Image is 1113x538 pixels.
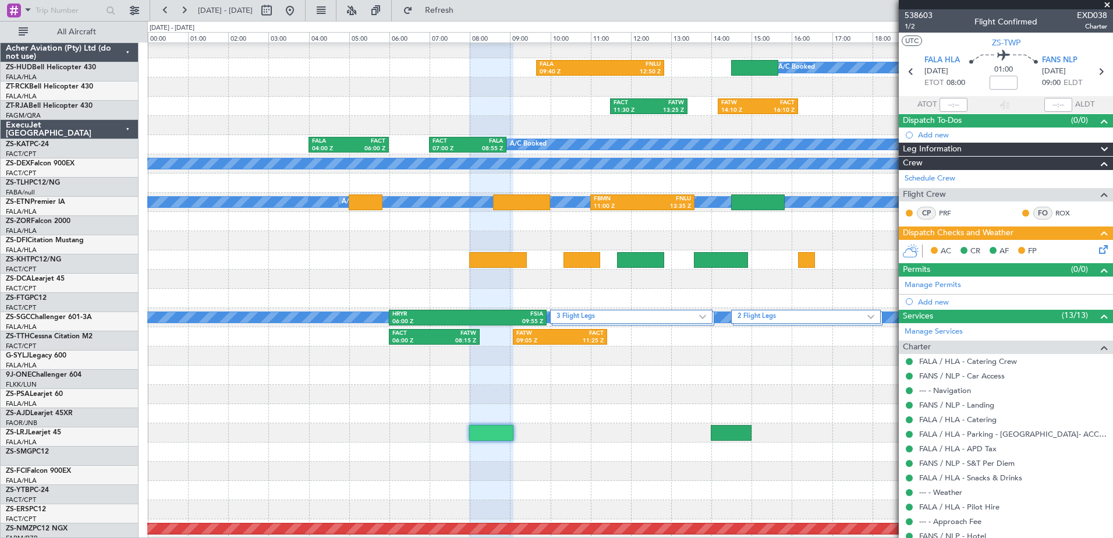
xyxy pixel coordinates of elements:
a: FALA / HLA - Catering Crew [919,356,1017,366]
span: AF [999,246,1009,257]
div: FATW [721,99,758,107]
span: FALA HLA [924,55,960,66]
span: ZS-SMG [6,448,32,455]
a: ROX [1055,208,1082,218]
button: All Aircraft [13,23,126,41]
a: ZS-KATPC-24 [6,141,49,148]
a: --- - Approach Fee [919,516,981,526]
button: UTC [902,36,922,46]
div: FACT [433,137,468,146]
div: FNLU [642,195,691,203]
label: 2 Flight Legs [738,312,867,322]
div: FO [1033,207,1052,220]
span: 01:00 [994,64,1013,76]
div: CP [917,207,936,220]
div: 15:00 [752,32,792,43]
input: --:-- [940,98,967,112]
a: ZS-DEXFalcon 900EX [6,160,75,167]
a: ZS-HUDBell Helicopter 430 [6,64,96,71]
span: FANS NLP [1042,55,1077,66]
img: arrow-gray.svg [867,314,874,319]
div: Flight Confirmed [974,16,1037,28]
span: All Aircraft [30,28,123,36]
input: Trip Number [36,2,102,19]
div: 03:00 [268,32,309,43]
a: FALA / HLA - Snacks & Drinks [919,473,1022,483]
span: ZS-SGC [6,314,30,321]
button: Refresh [398,1,467,20]
span: Refresh [415,6,464,15]
a: ZS-AJDLearjet 45XR [6,410,73,417]
span: Dispatch To-Dos [903,114,962,128]
div: 07:00 [430,32,470,43]
a: 9J-ONEChallenger 604 [6,371,81,378]
a: FALA/HLA [6,361,37,370]
a: FACT/CPT [6,515,36,523]
div: 04:00 [309,32,349,43]
span: Charter [1077,22,1107,31]
a: FANS / NLP - S&T Per Diem [919,458,1015,468]
div: FACT [758,99,795,107]
a: FACT/CPT [6,495,36,504]
span: Leg Information [903,143,962,156]
span: ZS-NMZ [6,525,33,532]
a: FACT/CPT [6,150,36,158]
span: ZS-AJD [6,410,30,417]
div: FACT [392,330,434,338]
a: ZS-DFICitation Mustang [6,237,84,244]
div: 12:00 [631,32,671,43]
a: ZT-RCKBell Helicopter 430 [6,83,93,90]
div: A/C Booked [510,136,547,153]
span: ALDT [1075,99,1094,111]
div: FACT [614,99,649,107]
div: FATW [649,99,685,107]
span: ZS-KAT [6,141,30,148]
span: ZS-TWP [992,37,1020,49]
a: G-SYLJLegacy 600 [6,352,66,359]
a: ZT-RJABell Helicopter 430 [6,102,93,109]
a: Manage Permits [905,279,961,291]
div: 01:00 [188,32,228,43]
a: FANS / NLP - Landing [919,400,994,410]
a: FALA/HLA [6,323,37,331]
span: ZS-DFI [6,237,27,244]
span: ZS-PSA [6,391,30,398]
div: 09:40 Z [540,68,600,76]
span: ZS-FCI [6,468,27,475]
span: ZS-ETN [6,199,30,206]
div: FALA [540,61,600,69]
span: Crew [903,157,923,170]
a: ZS-PSALearjet 60 [6,391,63,398]
div: FBMN [594,195,643,203]
a: --- - Weather [919,487,962,497]
a: ZS-SMGPC12 [6,448,49,455]
a: FALA/HLA [6,399,37,408]
div: 06:00 Z [392,337,434,345]
div: Add new [918,297,1107,307]
div: Add new [918,130,1107,140]
div: 11:30 Z [614,107,649,115]
span: ELDT [1064,77,1082,89]
div: 05:00 [349,32,389,43]
span: CR [970,246,980,257]
span: ZS-HUD [6,64,32,71]
a: ZS-DCALearjet 45 [6,275,65,282]
span: (13/13) [1062,309,1088,321]
span: G-SYLJ [6,352,29,359]
span: Services [903,310,933,323]
span: ZS-KHT [6,256,30,263]
span: Flight Crew [903,188,946,201]
span: ZS-ERS [6,506,29,513]
span: [DATE] - [DATE] [198,5,253,16]
span: FP [1028,246,1037,257]
a: FLKK/LUN [6,380,37,389]
div: 09:05 Z [516,337,560,345]
a: FABA/null [6,188,35,197]
div: 11:25 Z [560,337,604,345]
span: ZS-ZOR [6,218,31,225]
div: 16:10 Z [758,107,795,115]
a: FACT/CPT [6,284,36,293]
div: 02:00 [228,32,268,43]
a: FALA/HLA [6,73,37,82]
span: ZS-TTH [6,333,30,340]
